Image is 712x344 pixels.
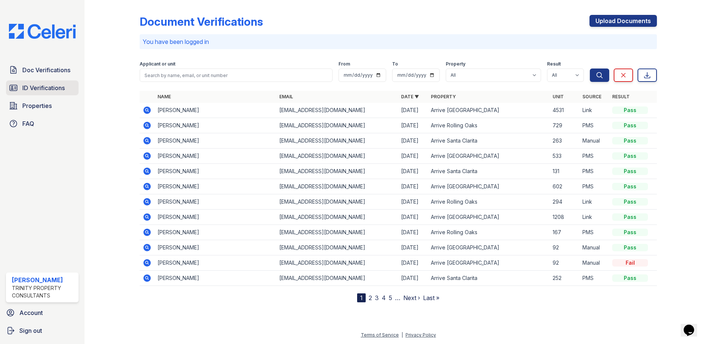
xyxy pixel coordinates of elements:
a: 2 [369,294,372,302]
td: [EMAIL_ADDRESS][DOMAIN_NAME] [276,194,398,210]
div: Document Verifications [140,15,263,28]
td: [EMAIL_ADDRESS][DOMAIN_NAME] [276,118,398,133]
a: FAQ [6,116,79,131]
td: [EMAIL_ADDRESS][DOMAIN_NAME] [276,149,398,164]
span: Properties [22,101,52,110]
div: Pass [612,137,648,144]
a: Property [431,94,456,99]
a: Privacy Policy [406,332,436,338]
a: Email [279,94,293,99]
div: Pass [612,198,648,206]
a: 3 [375,294,379,302]
td: Link [579,194,609,210]
div: Pass [612,122,648,129]
td: [PERSON_NAME] [155,255,276,271]
td: PMS [579,118,609,133]
td: 131 [550,164,579,179]
a: 5 [389,294,392,302]
a: ID Verifications [6,80,79,95]
td: [DATE] [398,103,428,118]
td: [EMAIL_ADDRESS][DOMAIN_NAME] [276,164,398,179]
a: Upload Documents [589,15,657,27]
td: [PERSON_NAME] [155,118,276,133]
label: To [392,61,398,67]
td: [PERSON_NAME] [155,225,276,240]
td: [EMAIL_ADDRESS][DOMAIN_NAME] [276,225,398,240]
td: 602 [550,179,579,194]
a: Properties [6,98,79,113]
a: Doc Verifications [6,63,79,77]
a: Next › [403,294,420,302]
a: Name [158,94,171,99]
span: FAQ [22,119,34,128]
td: [PERSON_NAME] [155,103,276,118]
label: From [338,61,350,67]
div: | [401,332,403,338]
td: 294 [550,194,579,210]
a: Result [612,94,630,99]
td: [EMAIL_ADDRESS][DOMAIN_NAME] [276,240,398,255]
td: [PERSON_NAME] [155,179,276,194]
td: [DATE] [398,118,428,133]
div: Pass [612,152,648,160]
label: Property [446,61,465,67]
td: [DATE] [398,179,428,194]
iframe: chat widget [681,314,705,337]
td: [DATE] [398,194,428,210]
input: Search by name, email, or unit number [140,69,333,82]
span: Doc Verifications [22,66,70,74]
td: [EMAIL_ADDRESS][DOMAIN_NAME] [276,103,398,118]
td: PMS [579,164,609,179]
div: Pass [612,274,648,282]
span: Sign out [19,326,42,335]
td: [PERSON_NAME] [155,240,276,255]
td: [EMAIL_ADDRESS][DOMAIN_NAME] [276,210,398,225]
td: [DATE] [398,133,428,149]
td: Arrive [GEOGRAPHIC_DATA] [428,149,550,164]
div: Pass [612,168,648,175]
td: Arrive Santa Clarita [428,271,550,286]
td: Link [579,103,609,118]
a: 4 [382,294,386,302]
a: Unit [553,94,564,99]
td: 92 [550,255,579,271]
td: [EMAIL_ADDRESS][DOMAIN_NAME] [276,133,398,149]
td: Arrive [GEOGRAPHIC_DATA] [428,210,550,225]
td: PMS [579,225,609,240]
td: Arrive [GEOGRAPHIC_DATA] [428,255,550,271]
td: 167 [550,225,579,240]
span: … [395,293,400,302]
td: [PERSON_NAME] [155,194,276,210]
td: [DATE] [398,271,428,286]
div: Pass [612,213,648,221]
td: [PERSON_NAME] [155,164,276,179]
td: 533 [550,149,579,164]
td: [DATE] [398,210,428,225]
td: [PERSON_NAME] [155,149,276,164]
div: Trinity Property Consultants [12,284,76,299]
td: 263 [550,133,579,149]
td: PMS [579,271,609,286]
td: [DATE] [398,149,428,164]
label: Result [547,61,561,67]
span: Account [19,308,43,317]
td: Arrive Rolling Oaks [428,194,550,210]
div: Pass [612,183,648,190]
td: [PERSON_NAME] [155,271,276,286]
a: Sign out [3,323,82,338]
a: Date ▼ [401,94,419,99]
div: Fail [612,259,648,267]
td: [PERSON_NAME] [155,133,276,149]
td: [EMAIL_ADDRESS][DOMAIN_NAME] [276,179,398,194]
span: ID Verifications [22,83,65,92]
td: 4531 [550,103,579,118]
a: Account [3,305,82,320]
label: Applicant or unit [140,61,175,67]
td: [PERSON_NAME] [155,210,276,225]
div: [PERSON_NAME] [12,275,76,284]
td: PMS [579,179,609,194]
div: Pass [612,244,648,251]
td: [DATE] [398,225,428,240]
td: Manual [579,255,609,271]
a: Last » [423,294,439,302]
